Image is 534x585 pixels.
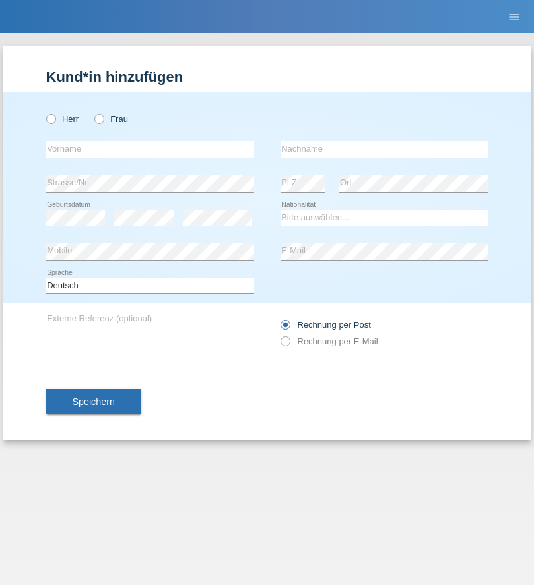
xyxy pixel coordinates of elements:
[46,114,79,124] label: Herr
[508,11,521,24] i: menu
[46,114,55,123] input: Herr
[501,13,527,20] a: menu
[46,69,488,85] h1: Kund*in hinzufügen
[281,320,371,330] label: Rechnung per Post
[73,396,115,407] span: Speichern
[281,336,289,353] input: Rechnung per E-Mail
[281,320,289,336] input: Rechnung per Post
[94,114,103,123] input: Frau
[281,336,378,346] label: Rechnung per E-Mail
[46,389,141,414] button: Speichern
[94,114,128,124] label: Frau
